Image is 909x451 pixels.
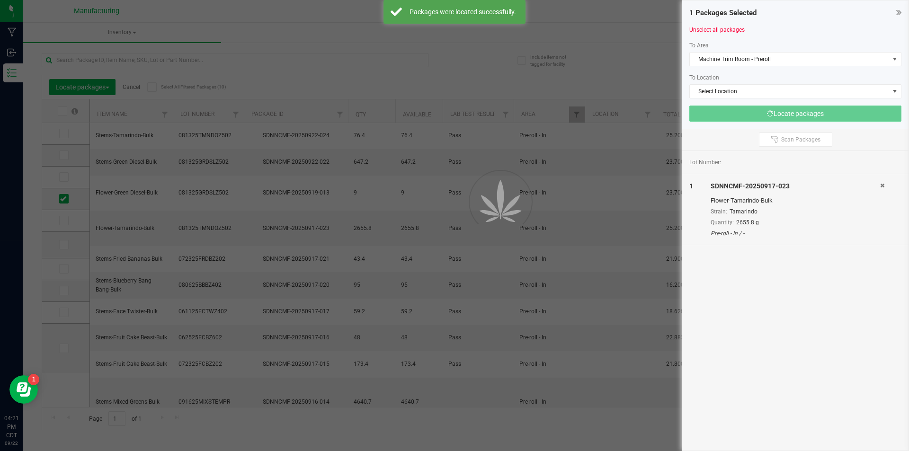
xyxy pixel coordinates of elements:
[689,27,745,33] a: Unselect all packages
[689,182,693,190] span: 1
[711,208,727,215] span: Strain:
[28,374,39,385] iframe: Resource center unread badge
[736,219,759,226] span: 2655.8 g
[9,375,38,404] iframe: Resource center
[690,53,889,66] span: Machine Trim Room - Preroll
[711,229,880,238] div: Pre-roll - In / -
[711,181,880,191] div: SDNNCMF-20250917-023
[689,158,721,167] span: Lot Number:
[759,133,832,147] button: Scan Packages
[690,85,889,98] span: Select Location
[689,42,709,49] span: To Area
[689,74,719,81] span: To Location
[730,208,757,215] span: Tamarindo
[407,7,518,17] div: Packages were located successfully.
[711,219,734,226] span: Quantity:
[689,106,901,122] button: Locate packages
[711,196,880,205] div: Flower-Tamarindo-Bulk
[781,136,820,143] span: Scan Packages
